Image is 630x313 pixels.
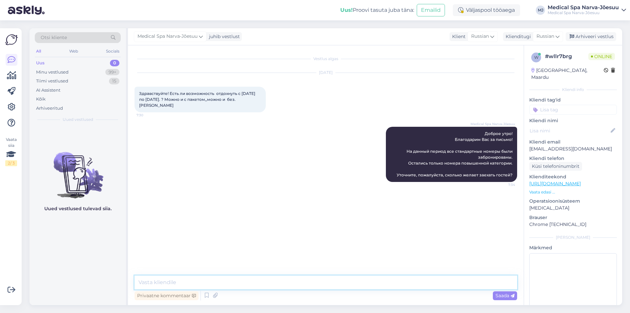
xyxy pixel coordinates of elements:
p: Brauser [529,214,617,221]
div: Kliendi info [529,87,617,93]
p: Kliendi telefon [529,155,617,162]
button: Emailid [417,4,445,16]
p: Märkmed [529,244,617,251]
b: Uus! [340,7,353,13]
img: No chats [30,140,126,199]
div: # wllr7brg [545,53,588,60]
div: Klient [450,33,466,40]
input: Lisa nimi [530,127,609,134]
div: Kõik [36,96,46,102]
div: Privaatne kommentaar [135,291,199,300]
div: Arhiveeri vestlus [566,32,616,41]
p: Operatsioonisüsteem [529,198,617,205]
div: Küsi telefoninumbrit [529,162,582,171]
span: 7:30 [136,113,161,118]
p: [EMAIL_ADDRESS][DOMAIN_NAME] [529,145,617,152]
div: Uus [36,60,45,66]
div: Socials [105,47,121,56]
div: 2 / 3 [5,160,17,166]
p: [MEDICAL_DATA] [529,205,617,212]
span: w [534,55,538,60]
span: Medical Spa Narva-Jõesuu [471,122,515,126]
div: 0 [110,60,119,66]
p: Kliendi nimi [529,117,617,124]
div: Minu vestlused [36,69,69,76]
div: Medical Spa Narva-Jõesuu [548,10,619,15]
div: Väljaspool tööaega [453,4,520,16]
span: Uued vestlused [63,117,93,123]
span: Russian [471,33,489,40]
div: Arhiveeritud [36,105,63,112]
span: Russian [536,33,554,40]
div: [DATE] [135,70,517,76]
div: Tiimi vestlused [36,78,68,84]
div: Proovi tasuta juba täna: [340,6,414,14]
span: Otsi kliente [41,34,67,41]
div: 15 [109,78,119,84]
p: Chrome [TECHNICAL_ID] [529,221,617,228]
input: Lisa tag [529,105,617,115]
div: AI Assistent [36,87,60,94]
div: Vaata siia [5,137,17,166]
span: Здравствуйте! Есть ли возможность отдохнуть с [DATE] по [DATE]. ? Можно и с пакетом,,можно и без.... [139,91,256,108]
span: Saada [495,293,514,299]
span: Online [588,53,615,60]
div: Web [68,47,79,56]
div: MJ [536,6,545,15]
span: Medical Spa Narva-Jõesuu [137,33,198,40]
div: [PERSON_NAME] [529,235,617,240]
img: Askly Logo [5,34,18,46]
div: Medical Spa Narva-Jõesuu [548,5,619,10]
div: juhib vestlust [206,33,240,40]
div: [GEOGRAPHIC_DATA], Maardu [531,67,604,81]
a: [URL][DOMAIN_NAME] [529,181,581,187]
p: Vaata edasi ... [529,189,617,195]
div: All [35,47,42,56]
p: Kliendi email [529,139,617,145]
p: Klienditeekond [529,173,617,180]
span: 7:34 [491,182,515,187]
div: Vestlus algas [135,56,517,62]
div: 99+ [105,69,119,76]
p: Uued vestlused tulevad siia. [44,205,112,212]
a: Medical Spa Narva-JõesuuMedical Spa Narva-Jõesuu [548,5,626,15]
p: Kliendi tag'id [529,97,617,103]
div: Klienditugi [503,33,531,40]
